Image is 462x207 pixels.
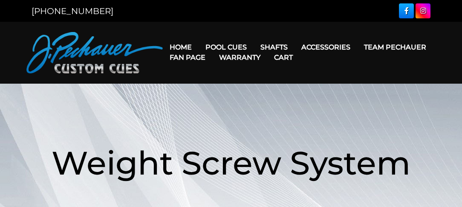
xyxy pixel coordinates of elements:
[267,47,300,68] a: Cart
[52,143,410,183] span: Weight Screw System
[32,6,113,16] a: [PHONE_NUMBER]
[295,36,357,58] a: Accessories
[212,47,267,68] a: Warranty
[163,47,212,68] a: Fan Page
[254,36,295,58] a: Shafts
[163,36,199,58] a: Home
[26,32,163,73] img: Pechauer Custom Cues
[357,36,433,58] a: Team Pechauer
[199,36,254,58] a: Pool Cues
